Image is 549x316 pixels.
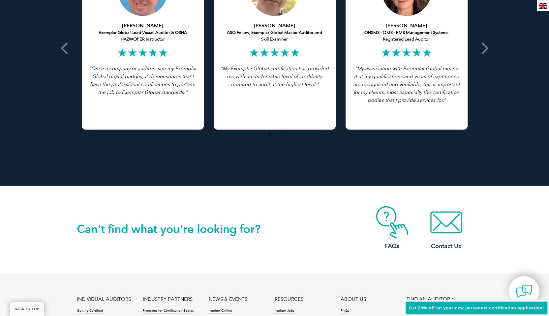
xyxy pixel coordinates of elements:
button: 12 of 4 [326,131,332,138]
a: RESOURCES [274,297,303,302]
img: contact-email.webp [420,206,473,239]
strong: [PERSON_NAME] [386,23,427,29]
h5: ASQ Fellow, Exemplar Global Master Auditor and Skill Examiner [219,23,331,43]
a: Programs for Certification Bodies [142,309,193,313]
a: Auditor Online [208,309,232,313]
a: BACK TO TOP [10,302,44,316]
h3: FAQs [366,242,418,250]
img: contact-chat.png [516,283,532,300]
h5: OHSMS - QMS - EMS Management Systems Registered Lead Auditor [351,23,463,43]
button: 4 of 4 [247,131,253,138]
i: “Once a company or auditors see my Exemplar Global digital badges, it demonstrates that I have th... [89,66,197,96]
button: 10 of 4 [306,131,313,138]
h5: Exemplar Global Lead Vessel Auditor & OSHA HAZWOPER Instructor [87,23,199,43]
button: 5 of 4 [257,131,263,138]
strong: [PERSON_NAME] [122,23,163,29]
img: contact-faq.webp [366,206,418,239]
a: NEWS & EVENTS [208,297,247,302]
a: FIND AN AUDITOR / TRAINING PROVIDER [406,297,472,308]
h3: Contact Us [420,242,473,250]
h2: ★★★★★ [351,48,463,58]
a: FAQs [366,206,418,250]
a: ABOUT US [340,297,366,302]
a: Contact Us [420,206,473,250]
button: 11 of 4 [316,131,322,138]
button: 7 of 4 [276,131,283,138]
a: Auditor Jobs [274,309,294,313]
button: 8 of 4 [286,131,293,138]
a: INDIVIDUAL AUDITORS [77,297,131,302]
a: FAQs [340,309,349,313]
a: INDUSTRY PARTNERS [142,297,192,302]
button: 3 of 4 [237,131,243,138]
a: Getting Certified [77,309,103,313]
img: en [539,3,547,9]
h2: Can't find what you're looking for? [77,224,275,234]
button: 1 of 4 [217,131,224,138]
h2: ★★★★★ [219,48,331,58]
button: 2 of 4 [227,131,233,138]
button: 9 of 4 [296,131,303,138]
h2: ★★★★★ [87,48,199,58]
span: Get 20% off on your new personnel certification application! [409,305,544,310]
button: 6 of 4 [266,131,273,138]
i: “My Exemplar Global certification has provided me with an undeniable level of credibility require... [221,66,329,88]
strong: [PERSON_NAME] [254,23,295,29]
i: “My association with Exemplar Global means that my qualifications and years of experience are rec... [353,66,460,103]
